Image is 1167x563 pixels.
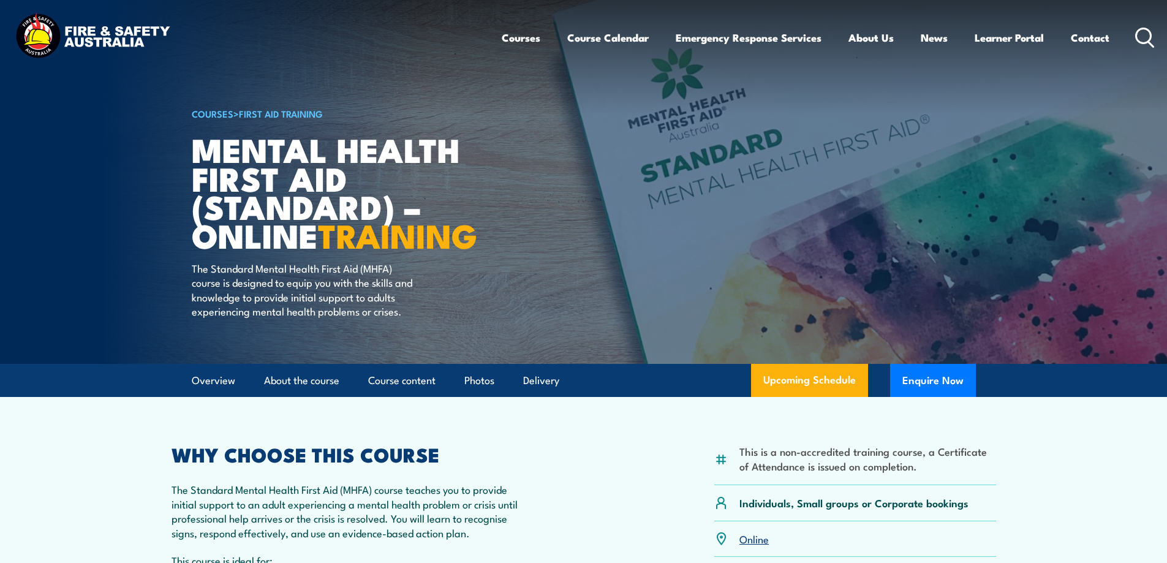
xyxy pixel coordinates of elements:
[975,21,1044,54] a: Learner Portal
[172,482,529,540] p: The Standard Mental Health First Aid (MHFA) course teaches you to provide initial support to an a...
[368,365,436,397] a: Course content
[318,209,477,260] strong: TRAINING
[172,445,529,463] h2: WHY CHOOSE THIS COURSE
[192,135,494,249] h1: Mental Health First Aid (Standard) – Online
[921,21,948,54] a: News
[464,365,494,397] a: Photos
[192,365,235,397] a: Overview
[567,21,649,54] a: Course Calendar
[676,21,821,54] a: Emergency Response Services
[523,365,559,397] a: Delivery
[739,531,769,546] a: Online
[890,364,976,397] button: Enquire Now
[192,106,494,121] h6: >
[848,21,894,54] a: About Us
[192,107,233,120] a: COURSES
[751,364,868,397] a: Upcoming Schedule
[1071,21,1109,54] a: Contact
[192,261,415,319] p: The Standard Mental Health First Aid (MHFA) course is designed to equip you with the skills and k...
[739,444,996,473] li: This is a non-accredited training course, a Certificate of Attendance is issued on completion.
[502,21,540,54] a: Courses
[739,496,969,510] p: Individuals, Small groups or Corporate bookings
[264,365,339,397] a: About the course
[239,107,323,120] a: First Aid Training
